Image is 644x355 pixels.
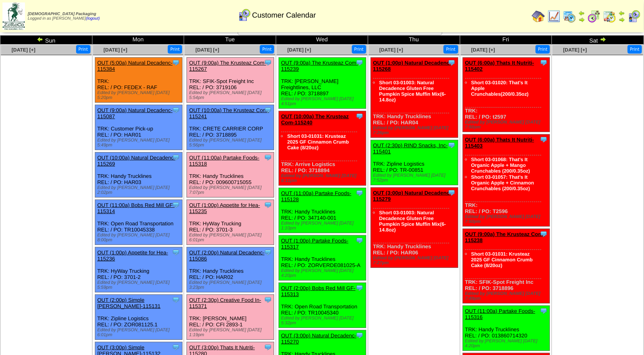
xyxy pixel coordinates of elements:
[264,106,272,114] img: Tooltip
[238,9,251,22] img: calendarcustomer.gif
[97,90,182,100] div: Edited by [PERSON_NAME] [DATE] 5:20pm
[264,343,272,351] img: Tooltip
[187,200,274,245] div: TRK: HyWay Trucking REL: / PO: 3701-3
[465,120,550,130] div: Edited by [PERSON_NAME] [DATE] 7:50pm
[172,153,180,162] img: Tooltip
[547,10,561,23] img: line_graph.gif
[465,339,550,348] div: Edited by [PERSON_NAME] [DATE] 4:20pm
[465,291,550,301] div: Edited by [PERSON_NAME] [DATE] 7:49pm
[189,233,274,243] div: Edited by [PERSON_NAME] [DATE] 6:01pm
[619,16,625,23] img: arrowright.gif
[28,12,100,21] span: Logged in as [PERSON_NAME]
[471,80,529,97] a: Short 03-01020: That's It Apple Crunchables(200/0.35oz)
[465,137,534,149] a: OUT (6:00a) Thats It Nutriti-115403
[588,10,601,23] img: calendarblend.gif
[368,36,460,45] td: Thu
[379,210,446,233] a: Short 03-01003: Natural Decadence Gluten Free Pumpkin Spice Muffin Mix(6-14.8oz)
[600,36,606,43] img: arrowright.gif
[189,297,261,309] a: OUT (2:30p) Creative Food In-115371
[448,141,456,149] img: Tooltip
[287,47,311,53] span: [DATE] [+]
[471,251,533,268] a: Short 03-01031: Krusteaz 2025 GF Cinnamon Crumb Cake (8/20oz)
[168,45,182,54] button: Print
[76,45,90,54] button: Print
[95,153,182,198] div: TRK: Handy Trucklines REL: / PO: HAR03
[281,60,358,72] a: OUT (9:00a) The Krusteaz Com-115239
[465,231,545,243] a: OUT (9:00a) The Krusteaz Com-115238
[460,36,552,45] td: Fri
[97,280,182,290] div: Edited by [PERSON_NAME] [DATE] 5:59pm
[444,45,458,54] button: Print
[356,284,364,292] img: Tooltip
[465,214,550,224] div: Edited by [PERSON_NAME] [DATE] 7:50pm
[356,189,364,197] img: Tooltip
[279,111,366,186] div: TRK: Arrive Logistics REL: / PO: 3718894
[463,135,550,227] div: TRK: REL: / PO: T2596
[97,185,182,195] div: Edited by [PERSON_NAME] [DATE] 2:02pm
[92,36,184,45] td: Mon
[95,247,182,292] div: TRK: HyWay Trucking REL: / PO: 3701-2
[264,248,272,256] img: Tooltip
[471,157,530,174] a: Short 03-01068: That's It Organic Apple + Mango Crunchables (200/0.35oz)
[97,249,168,262] a: OUT (1:00p) Appetite for Hea-115236
[276,36,368,45] td: Wed
[281,97,366,106] div: Edited by [PERSON_NAME] [DATE] 4:51pm
[97,297,161,309] a: OUT (2:00p) Simple [PERSON_NAME]-115131
[563,10,576,23] img: calendarprod.gif
[189,90,274,100] div: Edited by [PERSON_NAME] [DATE] 5:54pm
[172,201,180,209] img: Tooltip
[471,174,534,191] a: Short 03-01057: That's It Organic Apple + Cinnamon Crunchables (200/0.35oz)
[279,58,366,109] div: TRK: [PERSON_NAME] Freightlines, LLC REL: / PO: 3718897
[356,331,364,339] img: Tooltip
[264,58,272,67] img: Tooltip
[628,10,641,23] img: calendarcustomer.gif
[371,188,458,268] div: TRK: Handy Trucklines REL: / PO: HAR06
[184,36,276,45] td: Tue
[86,16,100,21] a: (logout)
[356,236,364,245] img: Tooltip
[371,58,458,138] div: TRK: Handy Trucklines REL: / PO: HAR04
[189,155,259,167] a: OUT (11:00a) Partake Foods-115318
[97,328,182,337] div: Edited by [PERSON_NAME] [DATE] 6:01pm
[279,236,366,281] div: TRK: Handy Trucklines REL: / PO: ZORVERDE081025-A
[97,233,182,243] div: Edited by [PERSON_NAME] [DATE] 8:00pm
[95,200,182,245] div: TRK: Open Road Transportation REL: / PO: TR10045338
[619,10,625,16] img: arrowleft.gif
[465,60,534,72] a: OUT (6:00a) Thats It Nutriti-115402
[281,173,366,183] div: Edited by [PERSON_NAME] [DATE] 8:11pm
[95,295,182,340] div: TRK: Zipline Logistics REL: / PO: ZOR081125.1
[172,58,180,67] img: Tooltip
[540,230,548,238] img: Tooltip
[373,190,451,202] a: OUT (3:00p) Natural Decadenc-115279
[281,113,349,126] a: OUT (10:00a) The Krusteaz Com-115240
[172,296,180,304] img: Tooltip
[97,138,182,148] div: Edited by [PERSON_NAME] [DATE] 5:49pm
[28,12,96,16] span: [DEMOGRAPHIC_DATA] Packaging
[97,155,176,167] a: OUT (10:00a) Natural Decadenc-115269
[628,45,642,54] button: Print
[379,47,403,53] a: [DATE] [+]
[189,60,266,72] a: OUT (9:00a) The Krusteaz Com-115267
[37,36,43,43] img: arrowleft.gif
[371,140,458,185] div: TRK: Zipline Logistics REL: / PO: TR-00851
[11,47,35,53] a: [DATE] [+]
[281,285,356,297] a: OUT (2:00p) Bobs Red Mill GF-115313
[563,47,587,53] a: [DATE] [+]
[172,106,180,114] img: Tooltip
[463,58,550,132] div: TRK: REL: / PO: t2597
[97,60,173,72] a: OUT (5:00a) Natural Decadenc-115384
[463,229,550,303] div: TRK: SFIK-Spot Freight Inc REL: / PO: 3718896
[465,308,536,320] a: OUT (11:00a) Partake Foods-115316
[172,248,180,256] img: Tooltip
[172,343,180,351] img: Tooltip
[281,238,349,250] a: OUT (1:00p) Partake Foods-115317
[540,58,548,67] img: Tooltip
[579,16,585,23] img: arrowright.gif
[196,47,219,53] span: [DATE] [+]
[97,202,175,214] a: OUT (11:00a) Bobs Red Mill GF-115314
[104,47,127,53] a: [DATE] [+]
[281,333,356,345] a: OUT (3:00p) Natural Decadenc-115270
